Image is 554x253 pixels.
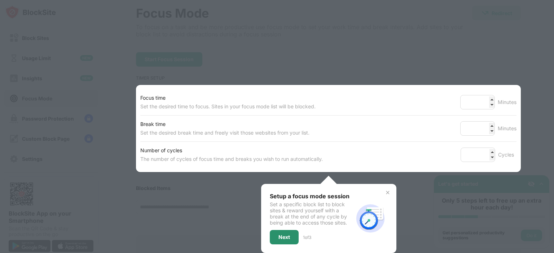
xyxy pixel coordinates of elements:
[498,150,516,159] div: Cycles
[140,120,309,128] div: Break time
[270,201,353,226] div: Set a specific block list to block sites & reward yourself with a break at the end of any cycle b...
[140,94,316,102] div: Focus time
[498,98,516,107] div: Minutes
[270,193,353,200] div: Setup a focus mode session
[353,201,388,236] img: focus-mode-timer.svg
[278,234,290,240] div: Next
[498,124,516,133] div: Minutes
[385,190,391,195] img: x-button.svg
[140,146,323,155] div: Number of cycles
[140,128,309,137] div: Set the desired break time and freely visit those websites from your list.
[303,235,311,240] div: 1 of 3
[140,155,323,163] div: The number of cycles of focus time and breaks you wish to run automatically.
[140,102,316,111] div: Set the desired time to focus. Sites in your focus mode list will be blocked.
